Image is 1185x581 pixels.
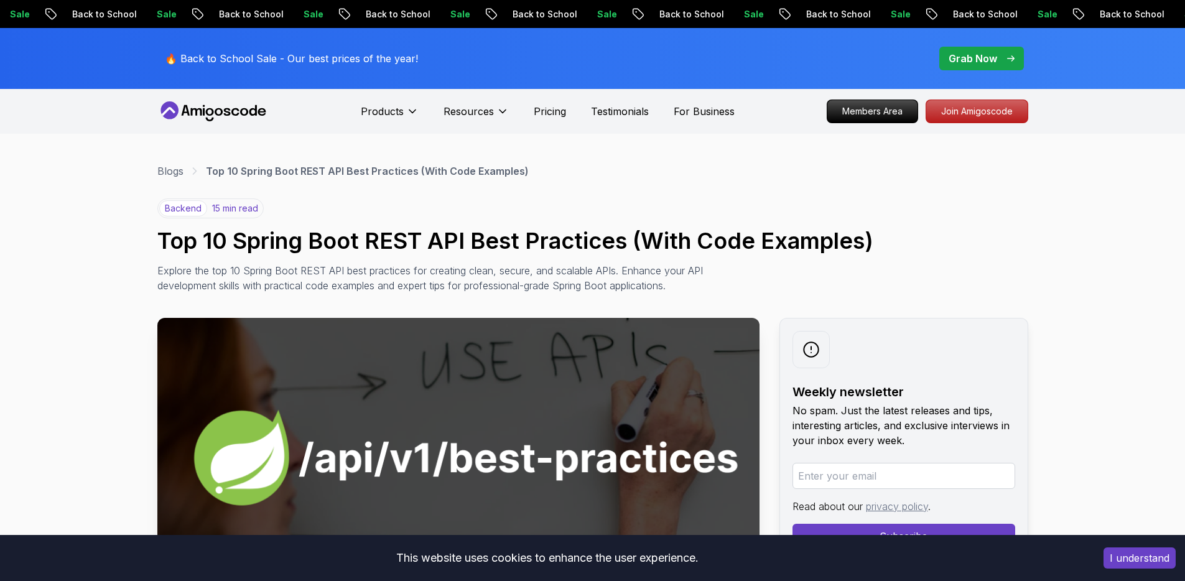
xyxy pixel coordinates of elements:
p: Products [361,104,404,119]
p: Grab Now [949,51,997,66]
button: Resources [444,104,509,129]
p: 15 min read [212,202,258,215]
p: No spam. Just the latest releases and tips, interesting articles, and exclusive interviews in you... [792,403,1015,448]
p: Read about our . [792,499,1015,514]
p: Back to School [59,8,144,21]
a: Pricing [534,104,566,119]
p: Back to School [1087,8,1171,21]
p: Back to School [940,8,1025,21]
a: Join Amigoscode [926,100,1028,123]
p: Resources [444,104,494,119]
a: For Business [674,104,735,119]
button: Accept cookies [1104,547,1176,569]
p: Back to School [793,8,878,21]
input: Enter your email [792,463,1015,489]
p: Join Amigoscode [926,100,1028,123]
p: Members Area [827,100,918,123]
p: Back to School [353,8,437,21]
p: Top 10 Spring Boot REST API Best Practices (With Code Examples) [206,164,529,179]
p: 🔥 Back to School Sale - Our best prices of the year! [165,51,418,66]
p: Sale [584,8,624,21]
p: Sale [731,8,771,21]
a: Members Area [827,100,918,123]
a: Blogs [157,164,184,179]
p: Sale [290,8,330,21]
p: backend [159,200,207,216]
h2: Weekly newsletter [792,383,1015,401]
p: Sale [144,8,184,21]
p: Explore the top 10 Spring Boot REST API best practices for creating clean, secure, and scalable A... [157,263,715,293]
p: Sale [1025,8,1064,21]
p: Back to School [206,8,290,21]
p: Sale [437,8,477,21]
p: Back to School [500,8,584,21]
a: Testimonials [591,104,649,119]
button: Subscribe [792,524,1015,549]
h1: Top 10 Spring Boot REST API Best Practices (With Code Examples) [157,228,1028,253]
div: This website uses cookies to enhance the user experience. [9,544,1085,572]
p: Back to School [646,8,731,21]
p: Sale [878,8,918,21]
a: privacy policy [866,500,928,513]
button: Products [361,104,419,129]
